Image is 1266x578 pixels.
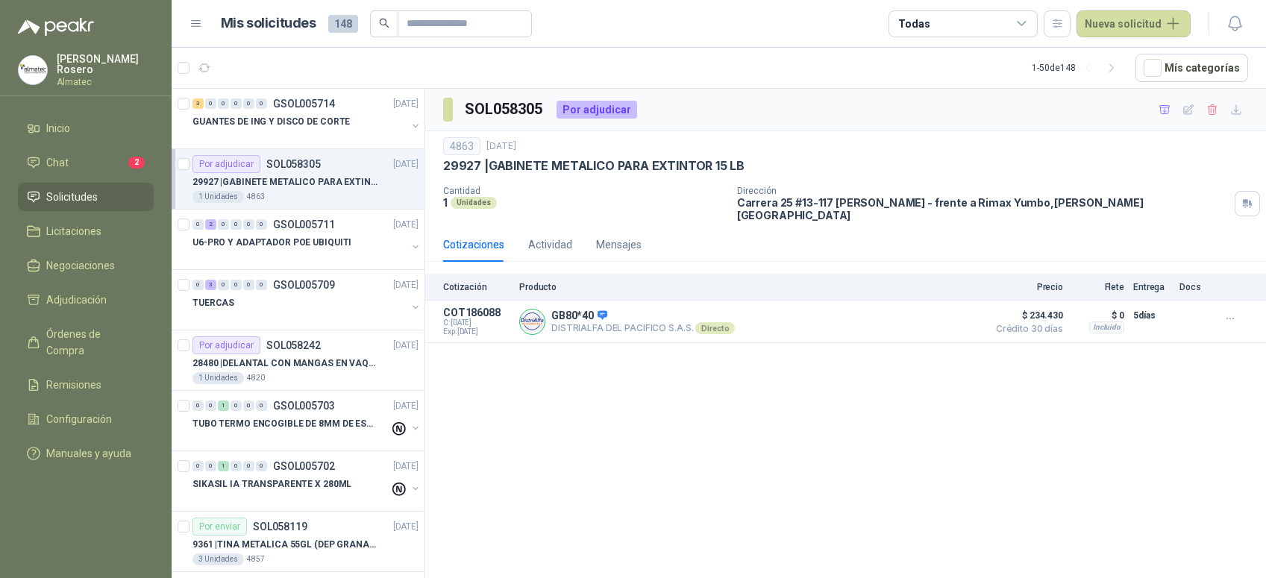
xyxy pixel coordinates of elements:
[443,236,504,253] div: Cotizaciones
[221,13,316,34] h1: Mis solicitudes
[205,400,216,411] div: 0
[273,461,335,471] p: GSOL005702
[393,459,419,474] p: [DATE]
[46,120,70,136] span: Inicio
[393,278,419,292] p: [DATE]
[231,461,242,471] div: 0
[1032,56,1124,80] div: 1 - 50 de 148
[551,322,735,334] p: DISTRIALFA DEL PACIFICO S.A.S.
[379,18,389,28] span: search
[192,191,244,203] div: 1 Unidades
[443,158,745,174] p: 29927 | GABINETE METALICO PARA EXTINTOR 15 LB
[192,95,422,142] a: 3 0 0 0 0 0 GSOL005714[DATE] GUANTES DE ING Y DISCO DE CORTE
[243,219,254,230] div: 0
[256,98,267,109] div: 0
[218,280,229,290] div: 0
[192,400,204,411] div: 0
[19,56,47,84] img: Company Logo
[18,439,154,468] a: Manuales y ayuda
[695,322,735,334] div: Directo
[192,356,378,371] p: 28480 | DELANTAL CON MANGAS EN VAQUETA
[218,98,229,109] div: 0
[266,340,321,351] p: SOL058242
[57,54,154,75] p: [PERSON_NAME] Rosero
[443,318,510,327] span: C: [DATE]
[273,280,335,290] p: GSOL005709
[737,186,1229,196] p: Dirección
[231,219,242,230] div: 0
[273,98,335,109] p: GSOL005714
[172,149,424,210] a: Por adjudicarSOL058305[DATE] 29927 |GABINETE METALICO PARA EXTINTOR 15 LB1 Unidades4863
[443,327,510,336] span: Exp: [DATE]
[18,251,154,280] a: Negociaciones
[443,186,725,196] p: Cantidad
[46,223,101,239] span: Licitaciones
[57,78,154,87] p: Almatec
[1089,321,1124,333] div: Incluido
[1072,282,1124,292] p: Flete
[192,336,260,354] div: Por adjudicar
[551,310,735,323] p: GB80*40
[46,292,107,308] span: Adjudicación
[192,477,351,491] p: SIKASIL IA TRANSPARENTE X 280ML
[231,280,242,290] div: 0
[393,520,419,534] p: [DATE]
[256,280,267,290] div: 0
[46,445,131,462] span: Manuales y ayuda
[192,417,378,431] p: TUBO TERMO ENCOGIBLE DE 8MM DE ESPESOR X 5CMS
[247,191,265,203] p: 4863
[328,15,358,33] span: 148
[218,400,229,411] div: 1
[18,183,154,211] a: Solicitudes
[218,219,229,230] div: 0
[192,553,244,565] div: 3 Unidades
[192,518,247,535] div: Por enviar
[247,372,265,384] p: 4820
[192,538,378,552] p: 9361 | TINA METALICA 55GL (DEP GRANALLA) CON TAPA
[192,296,234,310] p: TUERCAS
[465,98,545,121] h3: SOL058305
[205,461,216,471] div: 0
[557,101,637,119] div: Por adjudicar
[898,16,930,32] div: Todas
[218,461,229,471] div: 1
[253,521,307,532] p: SOL058119
[393,97,419,111] p: [DATE]
[205,219,216,230] div: 2
[205,280,216,290] div: 3
[988,307,1063,324] span: $ 234.430
[46,411,112,427] span: Configuración
[1133,307,1171,324] p: 5 días
[192,372,244,384] div: 1 Unidades
[192,461,204,471] div: 0
[443,282,510,292] p: Cotización
[192,397,422,445] a: 0 0 1 0 0 0 GSOL005703[DATE] TUBO TERMO ENCOGIBLE DE 8MM DE ESPESOR X 5CMS
[737,196,1229,222] p: Carrera 25 #13-117 [PERSON_NAME] - frente a Rimax Yumbo , [PERSON_NAME][GEOGRAPHIC_DATA]
[18,405,154,433] a: Configuración
[18,286,154,314] a: Adjudicación
[192,216,422,263] a: 0 2 0 0 0 0 GSOL005711[DATE] U6-PRO Y ADAPTADOR POE UBIQUITI
[192,175,378,189] p: 29927 | GABINETE METALICO PARA EXTINTOR 15 LB
[46,257,115,274] span: Negociaciones
[486,139,516,154] p: [DATE]
[192,280,204,290] div: 0
[273,400,335,411] p: GSOL005703
[172,512,424,572] a: Por enviarSOL058119[DATE] 9361 |TINA METALICA 55GL (DEP GRANALLA) CON TAPA3 Unidades4857
[192,219,204,230] div: 0
[1077,10,1191,37] button: Nueva solicitud
[18,217,154,245] a: Licitaciones
[192,236,351,250] p: U6-PRO Y ADAPTADOR POE UBIQUITI
[443,307,510,318] p: COT186088
[1179,282,1209,292] p: Docs
[192,276,422,324] a: 0 3 0 0 0 0 GSOL005709[DATE] TUERCAS
[231,400,242,411] div: 0
[18,320,154,365] a: Órdenes de Compra
[205,98,216,109] div: 0
[192,115,350,129] p: GUANTES DE ING Y DISCO DE CORTE
[128,157,145,169] span: 2
[266,159,321,169] p: SOL058305
[393,218,419,232] p: [DATE]
[247,553,265,565] p: 4857
[243,400,254,411] div: 0
[243,461,254,471] div: 0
